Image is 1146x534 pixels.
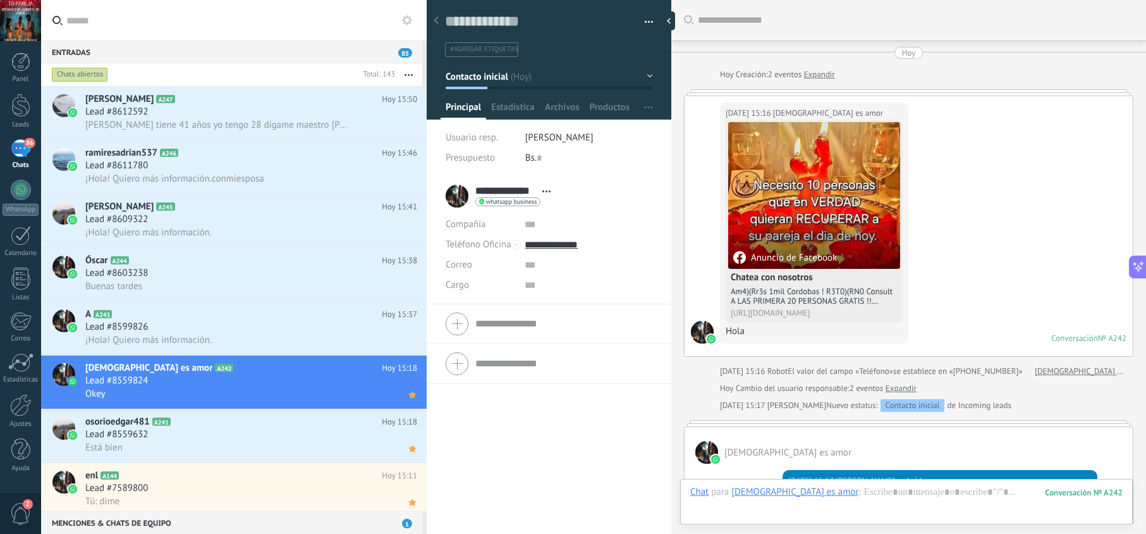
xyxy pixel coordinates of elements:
span: osorioedgar481 [85,416,150,428]
span: Lead #8603238 [85,267,148,280]
div: Ayuda [3,464,39,473]
img: icon [68,108,77,117]
div: [DATE] 15:16 [720,365,767,378]
img: waba.svg [707,335,716,344]
span: Lead #8559632 [85,428,148,441]
span: Lead #8611780 [85,159,148,172]
span: 1 [402,519,412,528]
span: A244 [111,256,129,264]
span: Tú: dime [85,495,119,507]
span: [PERSON_NAME] [525,132,594,144]
div: Entradas [41,40,422,63]
div: Cambio del usuario responsable: [720,382,917,395]
a: Expandir [804,68,835,81]
h4: Chatea con nosotros [731,271,898,284]
div: Anuncio de Facebook [733,251,837,264]
div: Ocultar [662,11,675,30]
a: avatariconÓscarA244Hoy 15:38Lead #8603238Buenas tardes [41,248,427,301]
span: para [711,486,729,499]
span: A144 [101,471,119,480]
div: [URL][DOMAIN_NAME] [731,308,898,318]
div: Ajustes [3,420,39,428]
img: icon [68,270,77,278]
div: Total: 143 [358,68,395,81]
span: Hoy 15:37 [382,308,417,321]
span: 2 [23,499,33,509]
img: icon [68,377,77,386]
span: [PERSON_NAME] [85,93,154,106]
div: [DATE] 15:17 [720,399,767,412]
a: avataricon[PERSON_NAME]A247Hoy 15:50Lead #8612592[PERSON_NAME] tiene 41 años yo tengo 28 dígame m... [41,87,427,140]
div: № A242 [1098,333,1126,344]
span: Lead #7589800 [85,482,148,495]
button: Correo [446,255,472,275]
img: waba.svg [711,455,720,464]
img: icon [68,162,77,171]
img: icon [68,485,77,494]
span: Presupuesto [446,152,495,164]
button: Más [395,63,422,86]
a: Anuncio de FacebookChatea con nosotrosAm4)(Rr3s 1mil Cordobas ! R3T0)(RN0 Consult A LAS PRIMERA 2... [728,122,900,320]
div: Estadísticas [3,376,39,384]
div: Calendario [3,249,39,258]
span: [DEMOGRAPHIC_DATA] es amor [85,362,212,375]
span: : [858,486,860,499]
span: ¡Hola! Quiero más información.conmiesposa [85,173,264,185]
button: Teléfono Oficina [446,235,511,255]
span: Hoy 15:18 [382,362,417,375]
span: 2 eventos [850,382,883,395]
span: Hoy 15:18 [382,416,417,428]
span: 85 [398,48,412,58]
div: Contacto inicial [881,399,944,412]
span: Nuevo estatus: [826,399,877,412]
div: Conversación [1051,333,1098,344]
span: 2 eventos [768,68,802,81]
span: jesus hernandez (Oficina de Venta) [836,475,894,487]
span: Robot [767,366,788,376]
span: A242 [215,364,233,372]
span: enl [85,469,98,482]
div: WhatsApp [3,204,39,216]
div: cristo es amor [731,486,858,497]
span: Teléfono Oficina [446,239,511,251]
div: Cargo [446,275,515,295]
div: Hoy [720,68,736,81]
div: Presupuesto [446,148,516,168]
div: Am4)(Rr3s 1mil Cordobas ! R3T0)(RN0 Consult A LAS PRIMERA 20 PERSONAS GRATIS !! ESCRIBEME YA [731,287,898,306]
img: icon [68,216,77,225]
span: Correo [446,259,472,271]
div: Hoy [720,382,736,395]
div: 242 [1045,487,1123,498]
span: Principal [446,101,481,120]
a: avatariconAA243Hoy 15:37Lead #8599826¡Hola! Quiero más información. [41,302,427,355]
span: Óscar [85,254,108,267]
a: [DEMOGRAPHIC_DATA] es amor [1035,365,1126,378]
span: A247 [156,95,174,103]
span: jesus hernandez [767,400,826,411]
span: [PERSON_NAME] [85,201,154,213]
div: Bs. [525,148,653,168]
span: Leído [907,475,926,487]
a: Expandir [886,382,917,395]
a: avataricon[DEMOGRAPHIC_DATA] es amorA242Hoy 15:18Lead #8559824Okey [41,356,427,409]
span: A243 [94,310,112,318]
span: Usuario resp. [446,132,498,144]
span: Cargo [446,280,469,290]
span: El valor del campo «Teléfono» [788,365,893,378]
span: A [85,308,91,321]
span: cristo es amor [695,441,718,464]
span: Hoy 15:41 [382,201,417,213]
span: Lead #8609322 [85,213,148,226]
span: A246 [160,149,178,157]
img: icon [68,323,77,332]
span: se establece en «[PHONE_NUMBER]» [893,365,1023,378]
span: cristo es amor [691,321,714,344]
span: A245 [156,202,174,211]
span: whatsapp business [486,199,537,205]
span: Lead #8612592 [85,106,148,118]
div: Menciones & Chats de equipo [41,511,422,534]
div: Correo [3,335,39,343]
span: ¡Hola! Quiero más información. [85,334,212,346]
span: [PERSON_NAME] tiene 41 años yo tengo 28 dígame maestro [PERSON_NAME] infiel o no maestro [85,119,348,131]
span: Hoy 15:11 [382,469,417,482]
